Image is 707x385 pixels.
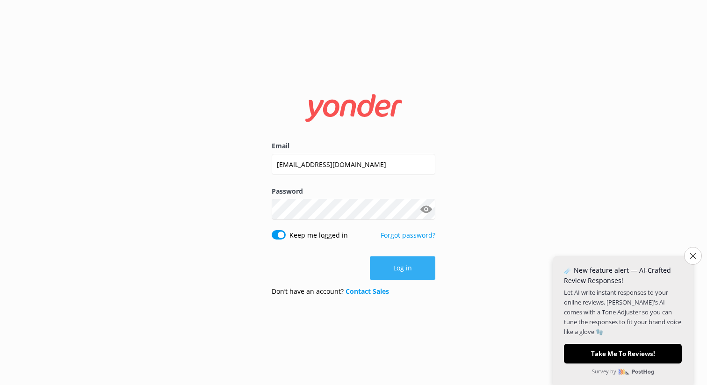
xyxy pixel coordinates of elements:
label: Email [272,141,435,151]
input: user@emailaddress.com [272,154,435,175]
a: Forgot password? [381,231,435,240]
button: Show password [417,200,435,219]
label: Password [272,186,435,196]
button: Log in [370,256,435,280]
a: Contact Sales [346,287,389,296]
label: Keep me logged in [289,230,348,240]
p: Don’t have an account? [272,286,389,297]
